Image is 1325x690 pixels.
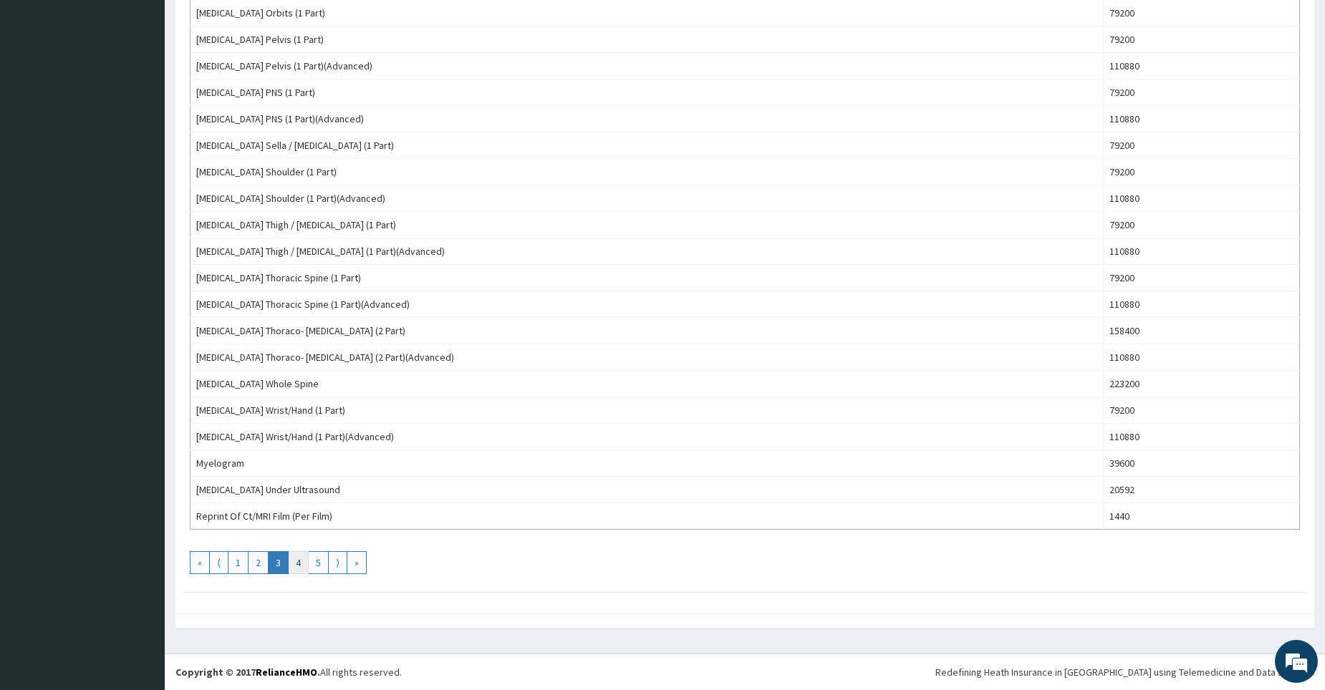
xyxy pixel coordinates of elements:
[256,666,317,679] a: RelianceHMO
[191,397,1104,424] td: [MEDICAL_DATA] Wrist/Hand (1 Part)
[191,238,1104,265] td: [MEDICAL_DATA] Thigh / [MEDICAL_DATA] (1 Part)(Advanced)
[235,7,269,42] div: Minimize live chat window
[1104,371,1300,397] td: 223200
[1104,265,1300,291] td: 79200
[191,132,1104,159] td: [MEDICAL_DATA] Sella / [MEDICAL_DATA] (1 Part)
[175,666,320,679] strong: Copyright © 2017 .
[191,26,1104,53] td: [MEDICAL_DATA] Pelvis (1 Part)
[328,551,347,574] a: Go to next page
[74,80,241,99] div: Chat with us now
[191,477,1104,503] td: [MEDICAL_DATA] Under Ultrasound
[191,318,1104,344] td: [MEDICAL_DATA] Thoraco- [MEDICAL_DATA] (2 Part)
[191,503,1104,530] td: Reprint Of Ct/MRI Film (Per Film)
[1104,503,1300,530] td: 1440
[165,653,1325,690] footer: All rights reserved.
[190,551,210,574] a: Go to first page
[1104,79,1300,106] td: 79200
[209,551,228,574] a: Go to previous page
[191,371,1104,397] td: [MEDICAL_DATA] Whole Spine
[191,450,1104,477] td: Myelogram
[248,551,269,574] a: Go to page number 2
[191,344,1104,371] td: [MEDICAL_DATA] Thoraco- [MEDICAL_DATA] (2 Part)(Advanced)
[191,53,1104,79] td: [MEDICAL_DATA] Pelvis (1 Part)(Advanced)
[191,291,1104,318] td: [MEDICAL_DATA] Thoracic Spine (1 Part)(Advanced)
[1104,185,1300,212] td: 110880
[935,665,1314,679] div: Redefining Heath Insurance in [GEOGRAPHIC_DATA] using Telemedicine and Data Science!
[1104,106,1300,132] td: 110880
[26,72,58,107] img: d_794563401_company_1708531726252_794563401
[1104,159,1300,185] td: 79200
[1104,397,1300,424] td: 79200
[191,424,1104,450] td: [MEDICAL_DATA] Wrist/Hand (1 Part)(Advanced)
[228,551,249,574] a: Go to page number 1
[83,180,198,325] span: We're online!
[191,185,1104,212] td: [MEDICAL_DATA] Shoulder (1 Part)(Advanced)
[1104,26,1300,53] td: 79200
[288,551,309,574] a: Go to page number 4
[1104,424,1300,450] td: 110880
[308,551,329,574] a: Go to page number 5
[1104,132,1300,159] td: 79200
[347,551,367,574] a: Go to last page
[191,265,1104,291] td: [MEDICAL_DATA] Thoracic Spine (1 Part)
[1104,291,1300,318] td: 110880
[1104,318,1300,344] td: 158400
[1104,450,1300,477] td: 39600
[268,551,289,574] a: Go to page number 3
[1104,238,1300,265] td: 110880
[191,212,1104,238] td: [MEDICAL_DATA] Thigh / [MEDICAL_DATA] (1 Part)
[191,159,1104,185] td: [MEDICAL_DATA] Shoulder (1 Part)
[191,79,1104,106] td: [MEDICAL_DATA] PNS (1 Part)
[1104,477,1300,503] td: 20592
[7,391,273,441] textarea: Type your message and hit 'Enter'
[1104,53,1300,79] td: 110880
[1104,212,1300,238] td: 79200
[191,106,1104,132] td: [MEDICAL_DATA] PNS (1 Part)(Advanced)
[1104,344,1300,371] td: 110880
